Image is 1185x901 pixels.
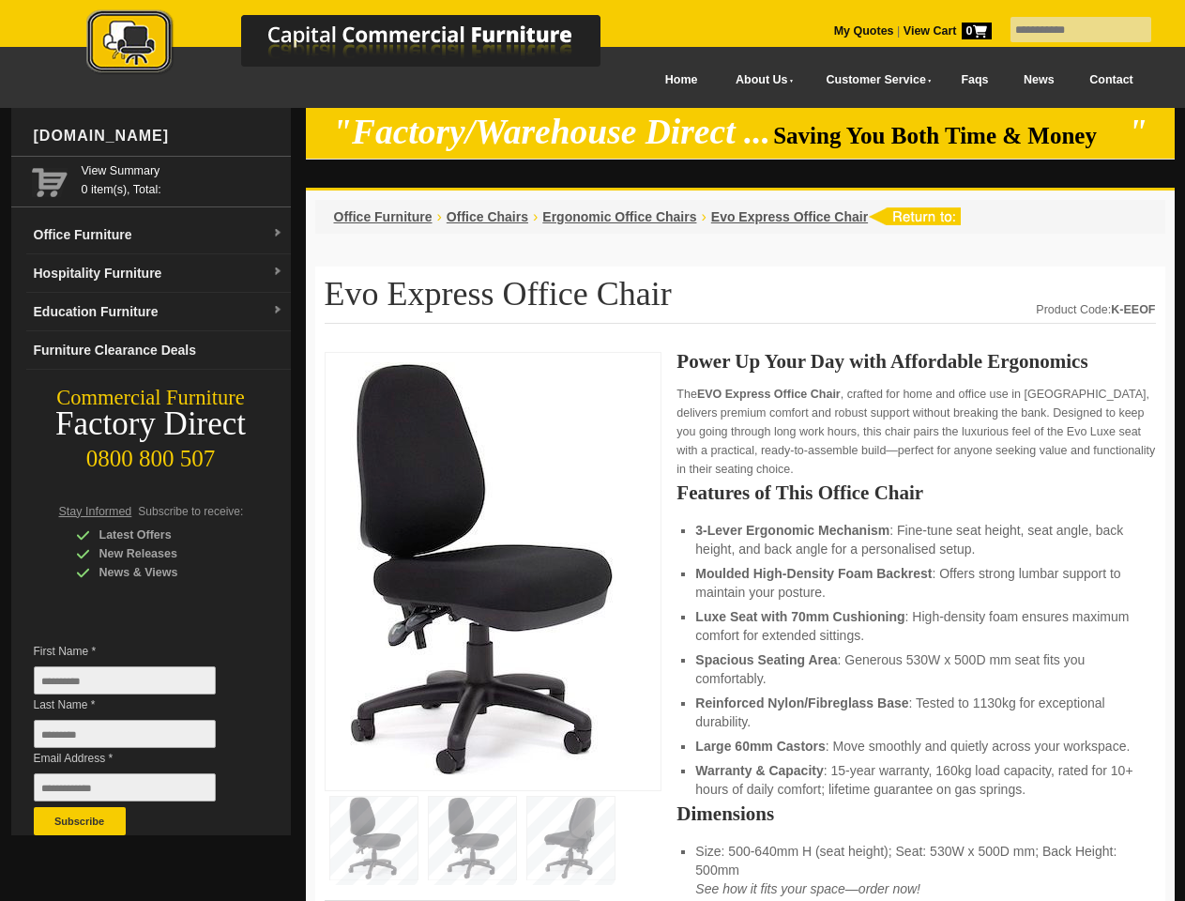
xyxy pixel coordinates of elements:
li: : Offers strong lumbar support to maintain your posture. [695,564,1136,602]
h2: Features of This Office Chair [676,483,1155,502]
li: Size: 500-640mm H (seat height); Seat: 530W x 500D mm; Back Height: 500mm [695,842,1136,898]
h2: Power Up Your Day with Affordable Ergonomics [676,352,1155,371]
a: My Quotes [834,24,894,38]
strong: View Cart [904,24,992,38]
span: Subscribe to receive: [138,505,243,518]
div: Commercial Furniture [11,385,291,411]
a: Evo Express Office Chair [711,209,868,224]
strong: Luxe Seat with 70mm Cushioning [695,609,904,624]
h1: Evo Express Office Chair [325,276,1156,324]
em: See how it fits your space—order now! [695,881,920,896]
div: 0800 800 507 [11,436,291,472]
img: dropdown [272,305,283,316]
div: Product Code: [1036,300,1155,319]
a: Faqs [944,59,1007,101]
img: dropdown [272,228,283,239]
a: Office Furnituredropdown [26,216,291,254]
img: Comfortable Evo Express Office Chair with 70mm high-density foam seat and large 60mm castors. [335,362,616,775]
a: View Cart0 [900,24,991,38]
a: Hospitality Furnituredropdown [26,254,291,293]
span: 0 item(s), Total: [82,161,283,196]
div: Factory Direct [11,411,291,437]
a: Office Furniture [334,209,433,224]
div: News & Views [76,563,254,582]
em: "Factory/Warehouse Direct ... [332,113,770,151]
input: Last Name * [34,720,216,748]
button: Subscribe [34,807,126,835]
li: : Move smoothly and quietly across your workspace. [695,737,1136,756]
a: Ergonomic Office Chairs [542,209,696,224]
span: Email Address * [34,749,244,768]
a: View Summary [82,161,283,180]
div: Latest Offers [76,526,254,544]
input: First Name * [34,666,216,695]
li: : Fine-tune seat height, seat angle, back height, and back angle for a personalised setup. [695,521,1136,558]
a: Furniture Clearance Deals [26,331,291,370]
span: Saving You Both Time & Money [773,123,1125,148]
li: › [701,207,706,226]
div: [DOMAIN_NAME] [26,108,291,164]
strong: Reinforced Nylon/Fibreglass Base [695,695,908,710]
strong: Spacious Seating Area [695,652,837,667]
strong: 3-Lever Ergonomic Mechanism [695,523,889,538]
strong: K-EEOF [1111,303,1155,316]
li: › [533,207,538,226]
a: Education Furnituredropdown [26,293,291,331]
a: Customer Service [805,59,943,101]
h2: Dimensions [676,804,1155,823]
a: Capital Commercial Furniture Logo [35,9,691,84]
span: Last Name * [34,695,244,714]
li: › [437,207,442,226]
img: Capital Commercial Furniture Logo [35,9,691,78]
div: New Releases [76,544,254,563]
a: News [1006,59,1071,101]
li: : Tested to 1130kg for exceptional durability. [695,694,1136,731]
img: dropdown [272,267,283,278]
strong: Warranty & Capacity [695,763,823,778]
p: The , crafted for home and office use in [GEOGRAPHIC_DATA], delivers premium comfort and robust s... [676,385,1155,479]
strong: Large 60mm Castors [695,739,826,754]
img: return to [868,207,961,225]
span: First Name * [34,642,244,661]
input: Email Address * [34,773,216,802]
strong: EVO Express Office Chair [697,388,841,401]
a: Contact [1071,59,1150,101]
li: : High-density foam ensures maximum comfort for extended sittings. [695,607,1136,645]
a: About Us [715,59,805,101]
span: Stay Informed [59,505,132,518]
li: : 15-year warranty, 160kg load capacity, rated for 10+ hours of daily comfort; lifetime guarantee... [695,761,1136,799]
li: : Generous 530W x 500D mm seat fits you comfortably. [695,650,1136,688]
span: 0 [962,23,992,39]
strong: Moulded High-Density Foam Backrest [695,566,932,581]
em: " [1128,113,1147,151]
a: Office Chairs [447,209,528,224]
